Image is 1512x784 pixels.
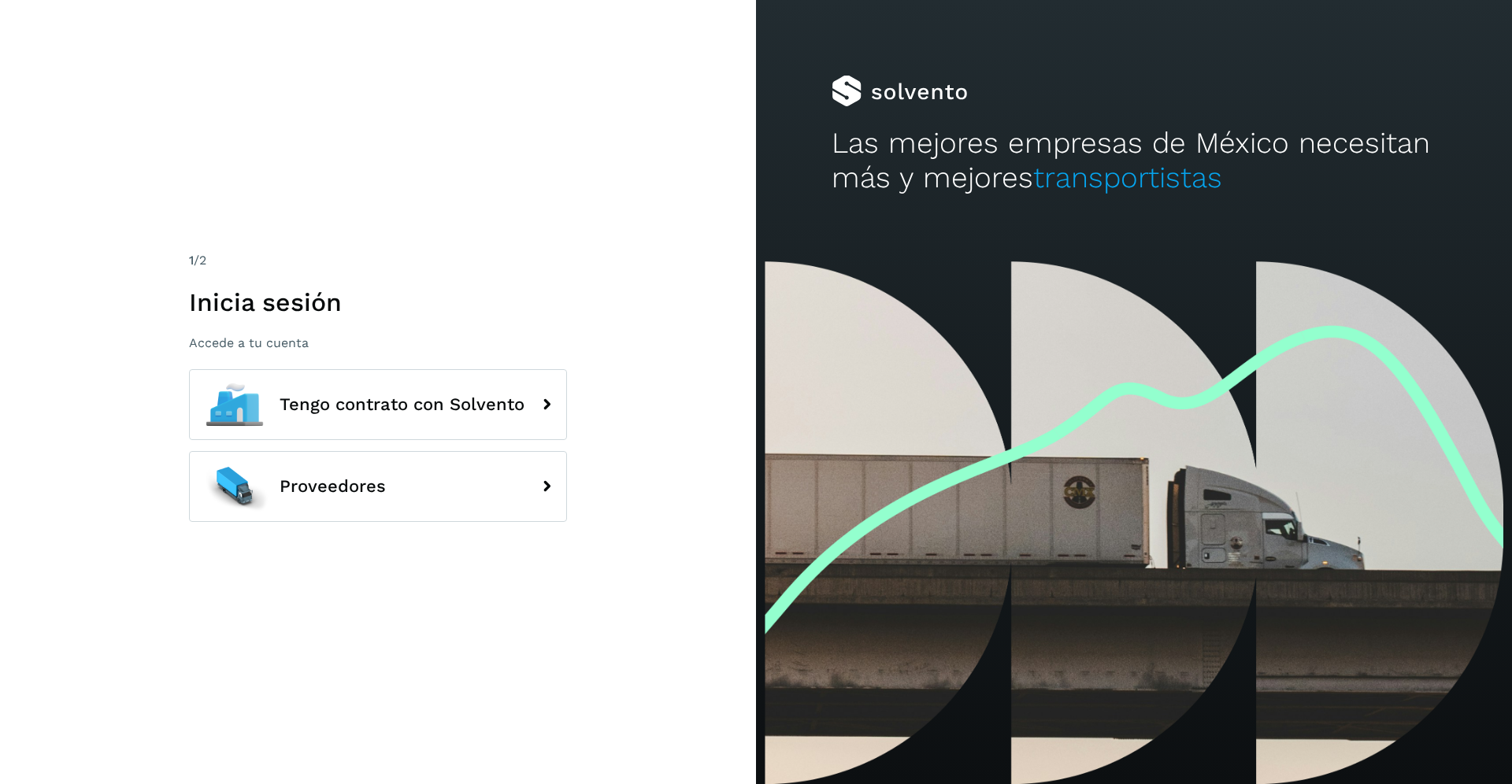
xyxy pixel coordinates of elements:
span: Proveedores [280,477,386,496]
div: /2 [189,251,567,270]
button: Proveedores [189,451,567,522]
button: Tengo contrato con Solvento [189,369,567,440]
h1: Inicia sesión [189,287,567,317]
p: Accede a tu cuenta [189,335,567,350]
span: 1 [189,253,194,268]
span: transportistas [1033,161,1222,194]
h2: Las mejores empresas de México necesitan más y mejores [832,126,1436,196]
span: Tengo contrato con Solvento [280,395,524,414]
